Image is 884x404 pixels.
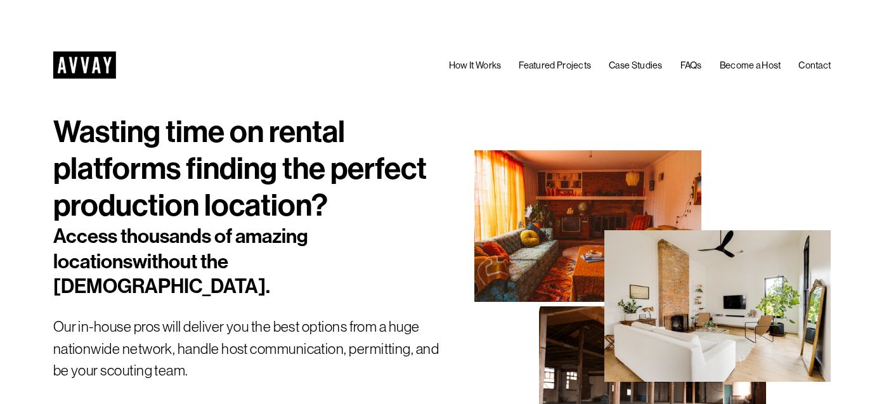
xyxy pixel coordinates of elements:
[720,58,781,74] a: Become a Host
[53,51,116,79] img: AVVAY - The First Nationwide Location Scouting Co.
[53,250,270,298] span: without the [DEMOGRAPHIC_DATA].
[449,58,502,74] a: How It Works
[680,58,702,74] a: FAQs
[53,316,442,382] p: Our in-house pros will deliver you the best options from a huge nationwide network, handle host c...
[519,58,591,74] a: Featured Projects
[609,58,663,74] a: Case Studies
[53,224,377,299] h2: Access thousands of amazing locations
[798,58,831,74] a: Contact
[53,114,442,224] h1: Wasting time on rental platforms finding the perfect production location?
